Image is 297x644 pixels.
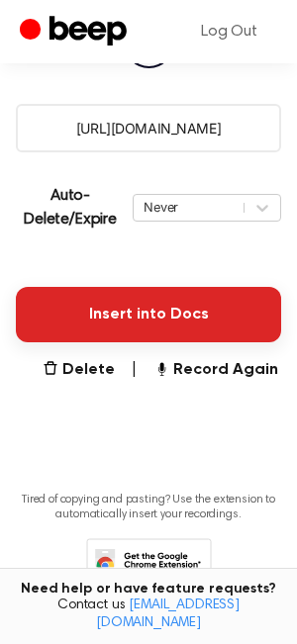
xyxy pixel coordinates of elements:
button: Delete [43,358,115,382]
span: Contact us [12,598,285,632]
button: Insert into Docs [16,287,281,342]
a: [EMAIL_ADDRESS][DOMAIN_NAME] [96,598,240,630]
a: Beep [20,13,132,51]
a: Log Out [181,8,277,55]
p: Tired of copying and pasting? Use the extension to automatically insert your recordings. [16,493,281,522]
button: Record Again [153,358,278,382]
div: Never [144,198,234,217]
p: Auto-Delete/Expire [16,184,125,231]
span: | [131,358,138,382]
